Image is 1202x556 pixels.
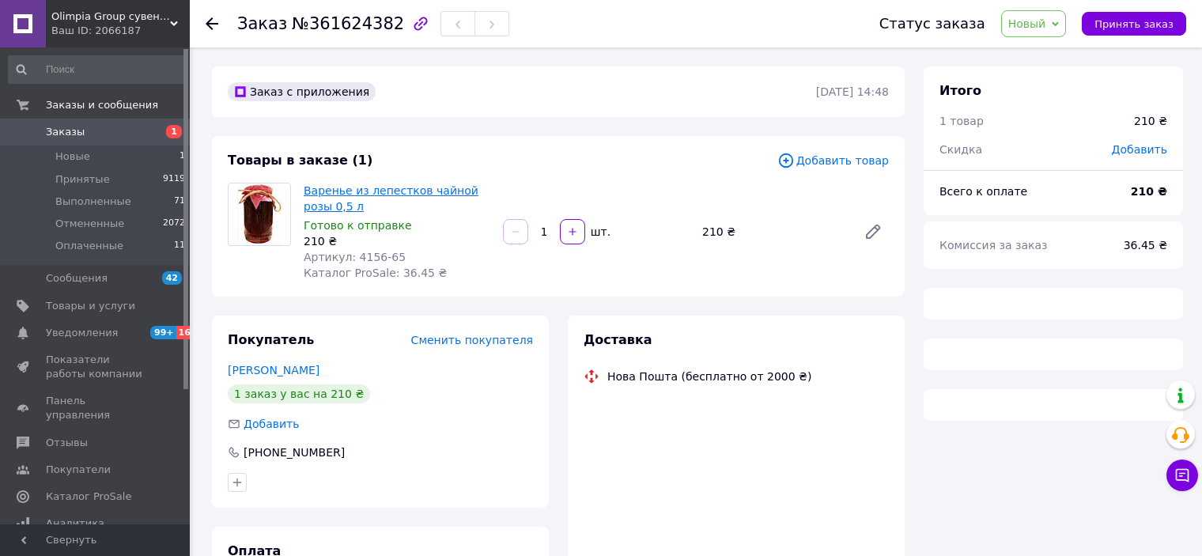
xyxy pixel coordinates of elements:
span: Принятые [55,172,110,187]
span: 36.45 ₴ [1124,239,1167,252]
span: Отзывы [46,436,88,450]
span: Принять заказ [1094,18,1174,30]
a: [PERSON_NAME] [228,364,319,376]
img: Варенье из лепестков чайной розы 0,5 л [237,183,282,245]
div: шт. [587,224,612,240]
span: Новый [1008,17,1046,30]
span: 16 [176,326,195,339]
span: Добавить [244,418,299,430]
span: Olimpia Group сувениры и бижутерия оптом [51,9,170,24]
span: Оплаченные [55,239,123,253]
b: 210 ₴ [1131,185,1167,198]
a: Варенье из лепестков чайной розы 0,5 л [304,184,478,213]
span: 11 [174,239,185,253]
span: Панель управления [46,394,146,422]
span: Сменить покупателя [411,334,533,346]
div: Нова Пошта (бесплатно от 2000 ₴) [603,369,815,384]
span: 9119 [163,172,185,187]
span: Выполненные [55,195,131,209]
span: Скидка [939,143,982,156]
span: Итого [939,83,981,98]
span: Новые [55,149,90,164]
span: Отмененные [55,217,124,231]
div: Ваш ID: 2066187 [51,24,190,38]
span: Аналитика [46,516,104,531]
span: №361624382 [292,14,404,33]
span: 99+ [150,326,176,339]
span: 1 товар [939,115,984,127]
span: Покупатели [46,463,111,477]
div: 1 заказ у вас на 210 ₴ [228,384,370,403]
span: Покупатель [228,332,314,347]
div: 210 ₴ [304,233,490,249]
span: Уведомления [46,326,118,340]
span: 1 [166,125,182,138]
span: Артикул: 4156-65 [304,251,406,263]
input: Поиск [8,55,187,84]
span: 1 [180,149,185,164]
span: Всего к оплате [939,185,1027,198]
span: Показатели работы компании [46,353,146,381]
time: [DATE] 14:48 [816,85,889,98]
div: Вернуться назад [206,16,218,32]
span: Добавить товар [777,152,889,169]
div: Заказ с приложения [228,82,376,101]
span: Сообщения [46,271,108,286]
span: Заказы [46,125,85,139]
div: Статус заказа [879,16,985,32]
span: Готово к отправке [304,219,412,232]
span: Комиссия за заказ [939,239,1048,252]
span: Заказы и сообщения [46,98,158,112]
button: Принять заказ [1082,12,1186,36]
span: Добавить [1112,143,1167,156]
span: Каталог ProSale: 36.45 ₴ [304,267,447,279]
a: Редактировать [857,216,889,248]
button: Чат с покупателем [1166,460,1198,491]
span: 2072 [163,217,185,231]
span: Доставка [584,332,652,347]
span: Товары в заказе (1) [228,153,372,168]
span: 71 [174,195,185,209]
div: [PHONE_NUMBER] [242,444,346,460]
span: 42 [162,271,182,285]
span: Товары и услуги [46,299,135,313]
div: 210 ₴ [696,221,851,243]
div: 210 ₴ [1134,113,1167,129]
span: Каталог ProSale [46,490,131,504]
span: Заказ [237,14,287,33]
